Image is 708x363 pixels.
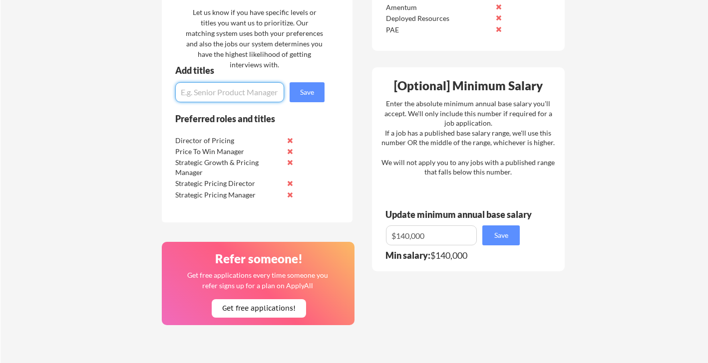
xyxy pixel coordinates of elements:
div: Update minimum annual base salary [385,210,535,219]
div: Director of Pricing [175,136,281,146]
div: Refer someone! [166,253,352,265]
div: Add titles [175,66,316,75]
div: Strategic Pricing Manager [175,190,281,200]
input: E.g. Senior Product Manager [175,82,284,102]
strong: Min salary: [385,250,430,261]
div: Let us know if you have specific levels or titles you want us to prioritize. Our matching system ... [186,7,323,70]
button: Get free applications! [212,299,306,318]
button: Save [290,82,325,102]
div: Strategic Growth & Pricing Manager [175,158,281,177]
div: PAE [386,25,491,35]
div: Strategic Pricing Director [175,179,281,188]
div: Enter the absolute minimum annual base salary you'll accept. We'll only include this number if re... [381,99,555,177]
button: Save [482,225,520,245]
div: Preferred roles and titles [175,114,311,123]
div: Get free applications every time someone you refer signs up for a plan on ApplyAll [186,270,329,291]
div: [Optional] Minimum Salary [375,80,561,92]
div: Deployed Resources [386,13,491,23]
div: Amentum [386,2,491,12]
div: $140,000 [385,251,526,260]
input: E.g. $100,000 [386,225,477,245]
div: Price To Win Manager [175,147,281,157]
